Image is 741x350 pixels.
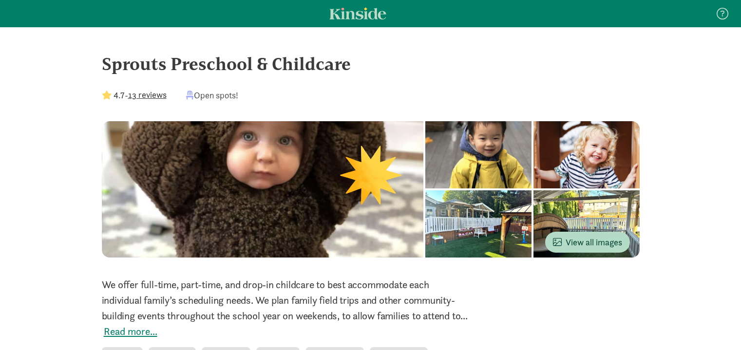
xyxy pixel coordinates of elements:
[104,324,157,339] button: Read more...
[128,88,167,101] button: 13 reviews
[553,236,622,249] span: View all images
[114,90,125,101] strong: 4.7
[329,7,386,19] a: Kinside
[186,89,238,102] div: Open spots!
[102,89,167,102] div: -
[102,277,469,324] div: We offer full-time, part-time, and drop-in childcare to best accommodate each individual family’s...
[545,232,630,253] button: View all images
[102,51,640,77] div: Sprouts Preschool & Childcare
